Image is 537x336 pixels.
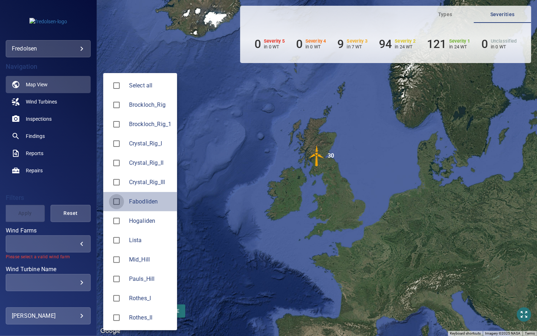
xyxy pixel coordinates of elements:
[129,236,171,245] div: Wind Farms Lista
[129,120,171,129] span: Brockloch_Rig_1
[129,236,171,245] span: Lista
[109,194,124,209] span: Fabodliden
[129,197,171,206] div: Wind Farms Fabodliden
[129,139,171,148] span: Crystal_Rig_I
[129,120,171,129] div: Wind Farms Brockloch_Rig_1
[129,255,171,264] div: Wind Farms Mid_Hill
[129,197,171,206] span: Fabodliden
[129,294,171,303] span: Rothes_I
[109,117,124,132] span: Brockloch_Rig_1
[109,175,124,190] span: Crystal_Rig_III
[129,101,171,109] div: Wind Farms Brockloch_Rig
[109,97,124,112] span: Brockloch_Rig
[129,275,171,283] div: Wind Farms Pauls_Hill
[129,101,171,109] span: Brockloch_Rig
[129,159,171,167] span: Crystal_Rig_II
[109,272,124,287] span: Pauls_Hill
[129,139,171,148] div: Wind Farms Crystal_Rig_I
[109,155,124,171] span: Crystal_Rig_II
[109,291,124,306] span: Rothes_I
[129,275,171,283] span: Pauls_Hill
[129,178,171,187] span: Crystal_Rig_III
[129,81,171,90] span: Select all
[109,136,124,151] span: Crystal_Rig_I
[109,233,124,248] span: Lista
[129,294,171,303] div: Wind Farms Rothes_I
[109,213,124,229] span: Hogaliden
[129,159,171,167] div: Wind Farms Crystal_Rig_II
[129,178,171,187] div: Wind Farms Crystal_Rig_III
[129,255,171,264] span: Mid_Hill
[129,217,171,225] div: Wind Farms Hogaliden
[129,313,171,322] span: Rothes_II
[129,217,171,225] span: Hogaliden
[109,252,124,267] span: Mid_Hill
[109,310,124,325] span: Rothes_II
[129,313,171,322] div: Wind Farms Rothes_II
